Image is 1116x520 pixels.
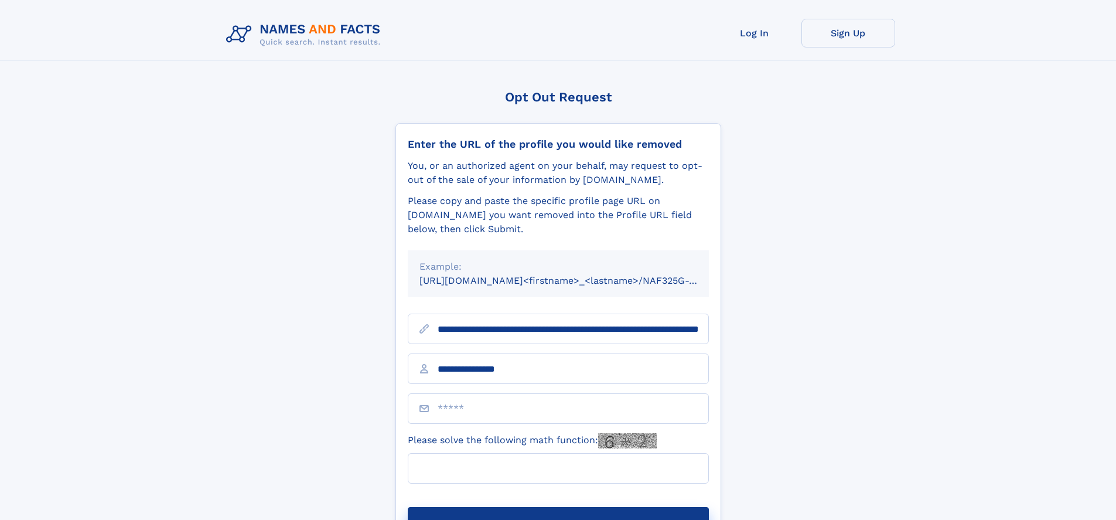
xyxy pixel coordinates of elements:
div: Opt Out Request [395,90,721,104]
div: You, or an authorized agent on your behalf, may request to opt-out of the sale of your informatio... [408,159,709,187]
div: Please copy and paste the specific profile page URL on [DOMAIN_NAME] you want removed into the Pr... [408,194,709,236]
small: [URL][DOMAIN_NAME]<firstname>_<lastname>/NAF325G-xxxxxxxx [419,275,731,286]
div: Example: [419,260,697,274]
img: Logo Names and Facts [221,19,390,50]
div: Enter the URL of the profile you would like removed [408,138,709,151]
a: Log In [708,19,801,47]
a: Sign Up [801,19,895,47]
label: Please solve the following math function: [408,433,657,448]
